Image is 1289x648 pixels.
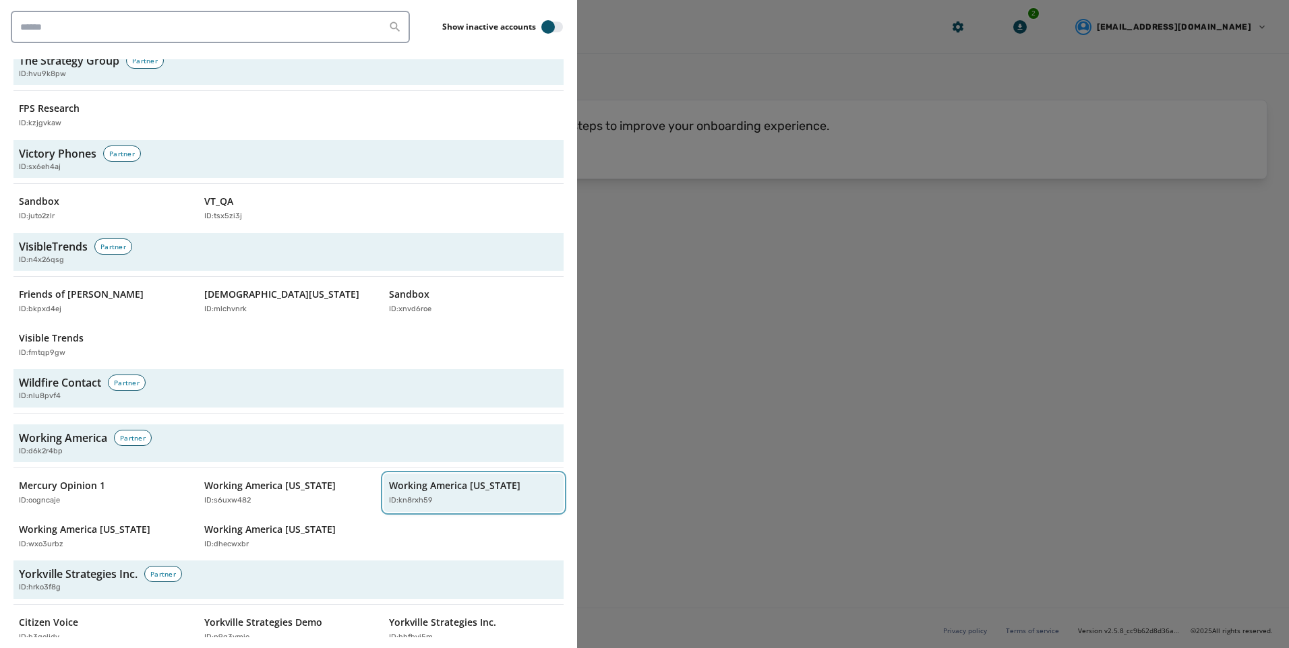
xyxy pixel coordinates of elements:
[204,211,242,222] p: ID: tsx5zi3j
[204,304,247,315] p: ID: mlchvnrk
[19,495,60,507] p: ID: oogncaje
[19,331,84,345] p: Visible Trends
[13,560,564,599] button: Yorkville Strategies Inc.PartnerID:hrko3f8g
[204,616,322,629] p: Yorkville Strategies Demo
[19,566,138,582] h3: Yorkville Strategies Inc.
[204,479,336,492] p: Working America [US_STATE]
[204,495,251,507] p: ID: s6uxw482
[13,474,193,512] button: Mercury Opinion 1ID:oogncaje
[199,517,379,556] button: Working America [US_STATE]ID:dhecwxbr
[199,474,379,512] button: Working America [US_STATE]ID:s6uxw482
[13,47,564,86] button: The Strategy GroupPartnerID:hvu9k8pw
[204,539,249,550] p: ID: dhecwxbr
[103,145,141,162] div: Partner
[13,282,193,321] button: Friends of [PERSON_NAME]ID:bkpxd4ej
[114,430,152,446] div: Partner
[204,288,359,301] p: [DEMOGRAPHIC_DATA][US_STATE]
[19,304,61,315] p: ID: bkpxd4ej
[108,375,146,391] div: Partner
[19,288,144,301] p: Friends of [PERSON_NAME]
[389,288,429,301] p: Sandbox
[19,211,55,222] p: ID: juto2zlr
[19,118,61,129] p: ID: kzjgvkaw
[13,369,564,408] button: Wildfire ContactPartnerID:nlu8pvf4
[19,523,150,536] p: Working America [US_STATE]
[13,96,193,135] button: FPS ResearchID:kzjgvkaw
[19,430,107,446] h3: Working America
[19,348,65,359] p: ID: fmtqp9gw
[19,238,88,255] h3: VisibleTrends
[204,195,233,208] p: VT_QA
[389,632,433,643] p: ID: hhfbvi5m
[19,69,66,80] span: ID: hvu9k8pw
[13,424,564,463] button: Working AmericaPartnerID:d6k2r4bp
[13,326,193,364] button: Visible TrendsID:fmtqp9gw
[199,282,379,321] button: [DEMOGRAPHIC_DATA][US_STATE]ID:mlchvnrk
[204,523,336,536] p: Working America [US_STATE]
[204,632,249,643] p: ID: n9q3ymio
[19,632,59,643] p: ID: b3goljdv
[13,140,564,179] button: Victory PhonesPartnerID:sx6eh4aj
[19,195,59,208] p: Sandbox
[389,616,496,629] p: Yorkville Strategies Inc.
[19,255,64,266] span: ID: n4x26qsg
[13,517,193,556] button: Working America [US_STATE]ID:wxo3urbz
[384,474,564,512] button: Working America [US_STATE]ID:kn8rxh59
[19,53,119,69] h3: The Strategy Group
[19,145,96,162] h3: Victory Phones
[19,102,80,115] p: FPS Research
[19,539,63,550] p: ID: wxo3urbz
[384,282,564,321] button: SandboxID:xnvd6roe
[442,22,536,32] label: Show inactive accounts
[19,391,61,402] span: ID: nlu8pvf4
[389,495,433,507] p: ID: kn8rxh59
[94,238,132,255] div: Partner
[389,304,431,315] p: ID: xnvd6roe
[19,375,101,391] h3: Wildfire Contact
[126,53,164,69] div: Partner
[13,233,564,271] button: VisibleTrendsPartnerID:n4x26qsg
[19,582,61,593] span: ID: hrko3f8g
[144,566,182,582] div: Partner
[389,479,520,492] p: Working America [US_STATE]
[19,446,63,457] span: ID: d6k2r4bp
[199,189,379,228] button: VT_QAID:tsx5zi3j
[19,616,78,629] p: Citizen Voice
[13,189,193,228] button: SandboxID:juto2zlr
[19,162,61,173] span: ID: sx6eh4aj
[19,479,105,492] p: Mercury Opinion 1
